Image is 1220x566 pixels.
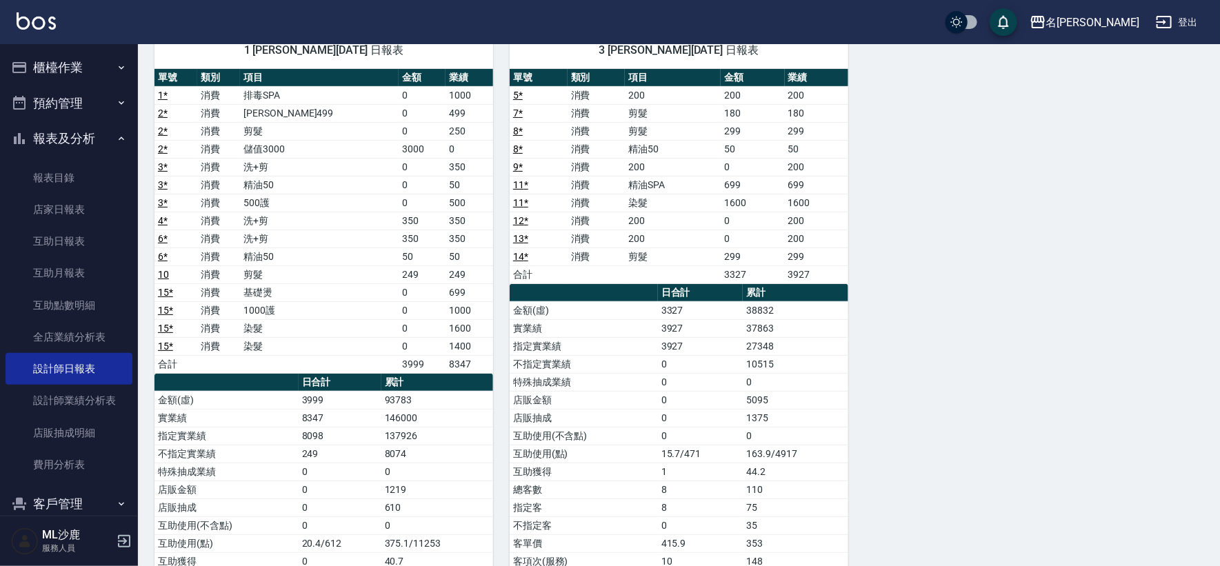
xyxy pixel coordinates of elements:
td: 1000 [446,86,493,104]
td: 110 [743,481,848,498]
td: 0 [399,194,446,212]
td: 剪髮 [625,247,721,265]
td: 200 [721,86,784,104]
th: 單號 [154,69,197,87]
td: 499 [446,104,493,122]
td: 消費 [197,337,240,355]
td: 0 [721,212,784,230]
td: 0 [381,516,493,534]
td: 洗+剪 [240,158,399,176]
td: 15.7/471 [658,445,743,463]
td: 0 [446,140,493,158]
td: 0 [658,373,743,391]
td: 剪髮 [240,122,399,140]
td: 排毒SPA [240,86,399,104]
td: 8 [658,481,743,498]
td: 0 [743,373,848,391]
td: 消費 [197,212,240,230]
button: save [990,8,1017,36]
td: 0 [399,337,446,355]
td: 總客數 [510,481,658,498]
td: 50 [446,176,493,194]
td: 0 [658,516,743,534]
td: 37863 [743,319,848,337]
td: 染髮 [625,194,721,212]
td: 0 [658,427,743,445]
td: 0 [399,122,446,140]
td: 1 [658,463,743,481]
td: 消費 [568,230,626,247]
td: 44.2 [743,463,848,481]
button: 報表及分析 [6,121,132,156]
td: 消費 [197,265,240,283]
td: 180 [721,104,784,122]
a: 全店業績分析表 [6,321,132,353]
td: 消費 [197,247,240,265]
td: 染髮 [240,319,399,337]
td: 0 [658,355,743,373]
a: 互助點數明細 [6,290,132,321]
td: 消費 [197,122,240,140]
td: 137926 [381,427,493,445]
td: 消費 [197,104,240,122]
td: 0 [399,319,446,337]
td: 93783 [381,391,493,409]
td: 染髮 [240,337,399,355]
td: 299 [721,122,784,140]
table: a dense table [510,69,848,284]
td: 699 [721,176,784,194]
button: 預約管理 [6,85,132,121]
td: 10515 [743,355,848,373]
h5: ML沙鹿 [42,528,112,542]
td: 200 [785,212,848,230]
td: 0 [399,176,446,194]
span: 1 [PERSON_NAME][DATE] 日報表 [171,43,477,57]
td: 洗+剪 [240,230,399,247]
td: 互助使用(點) [154,534,299,552]
td: 249 [446,265,493,283]
td: 1219 [381,481,493,498]
th: 業績 [446,69,493,87]
td: 249 [399,265,446,283]
td: 0 [658,391,743,409]
td: 消費 [568,176,626,194]
span: 3 [PERSON_NAME][DATE] 日報表 [526,43,832,57]
th: 類別 [197,69,240,87]
th: 項目 [240,69,399,87]
td: 0 [299,481,381,498]
a: 店家日報表 [6,194,132,225]
td: 699 [446,283,493,301]
td: 特殊抽成業績 [510,373,658,391]
td: [PERSON_NAME]499 [240,104,399,122]
td: 剪髮 [240,265,399,283]
td: 消費 [197,283,240,301]
td: 500 [446,194,493,212]
div: 名[PERSON_NAME] [1046,14,1139,31]
td: 375.1/11253 [381,534,493,552]
td: 消費 [568,104,626,122]
td: 金額(虛) [154,391,299,409]
td: 基礎燙 [240,283,399,301]
th: 金額 [399,69,446,87]
td: 0 [721,158,784,176]
td: 8 [658,498,743,516]
td: 指定客 [510,498,658,516]
td: 儲值3000 [240,140,399,158]
td: 250 [446,122,493,140]
th: 項目 [625,69,721,87]
td: 8347 [446,355,493,373]
td: 實業績 [154,409,299,427]
button: 客戶管理 [6,486,132,522]
td: 299 [785,122,848,140]
td: 消費 [197,319,240,337]
td: 消費 [568,247,626,265]
a: 10 [158,269,169,280]
td: 350 [399,230,446,247]
td: 0 [399,86,446,104]
td: 50 [446,247,493,265]
td: 200 [625,230,721,247]
td: 500護 [240,194,399,212]
td: 0 [721,230,784,247]
td: 299 [721,247,784,265]
td: 200 [625,212,721,230]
